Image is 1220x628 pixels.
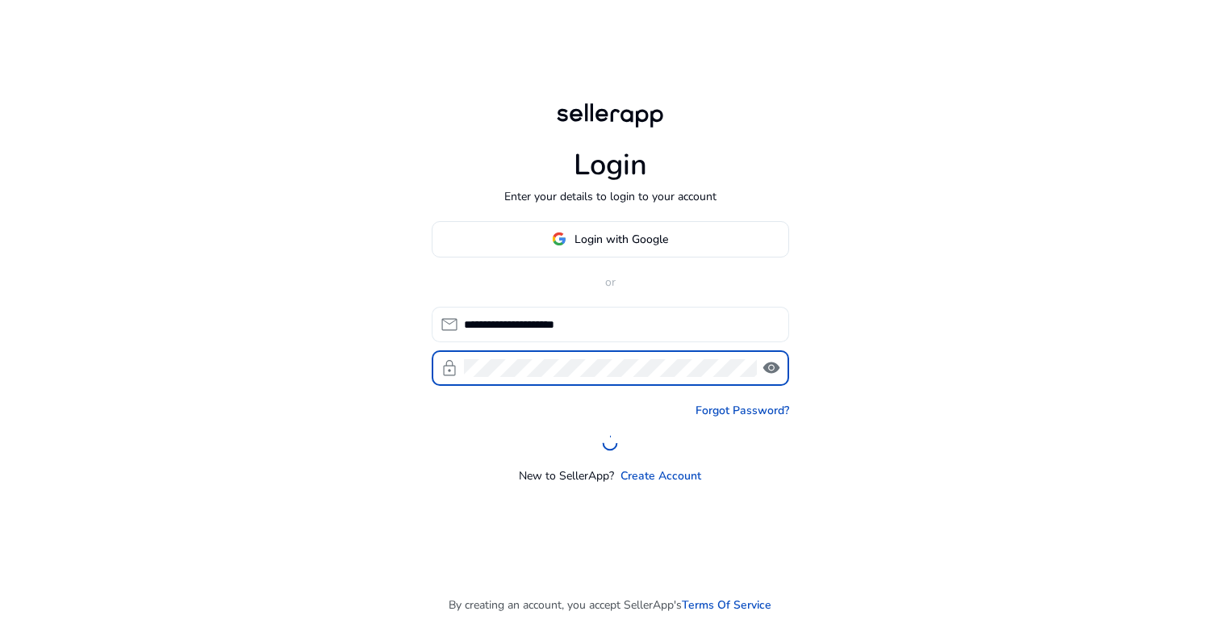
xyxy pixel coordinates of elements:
span: lock [440,358,459,378]
span: visibility [762,358,781,378]
a: Create Account [620,467,701,484]
p: or [432,274,789,291]
p: Enter your details to login to your account [504,188,717,205]
a: Forgot Password? [696,402,789,419]
button: Login with Google [432,221,789,257]
span: mail [440,315,459,334]
img: google-logo.svg [552,232,566,246]
h1: Login [574,148,647,182]
span: Login with Google [574,231,668,248]
a: Terms Of Service [682,597,771,613]
p: New to SellerApp? [519,467,614,484]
